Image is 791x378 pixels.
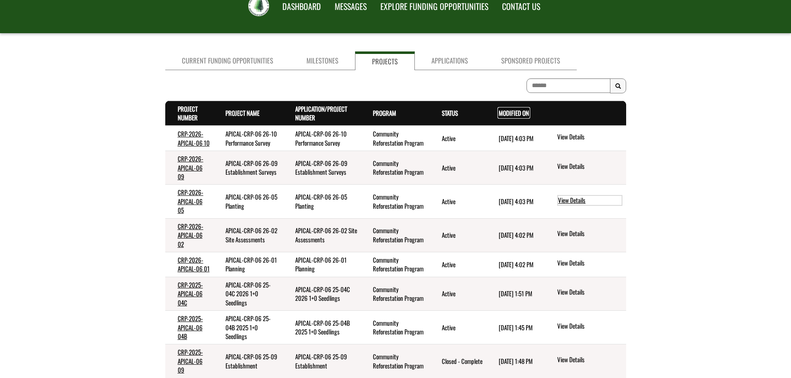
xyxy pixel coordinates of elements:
td: Community Reforestation Program [360,311,429,344]
td: action menu [544,344,626,378]
td: Active [429,126,486,151]
a: Modified On [499,108,529,117]
td: CRP-2025-APICAL-06 09 [165,344,213,378]
a: CRP-2026-APICAL-06 10 [178,129,210,147]
td: action menu [544,126,626,151]
a: CRP-2026-APICAL-06 01 [178,255,210,273]
time: [DATE] 4:02 PM [499,230,534,239]
td: APICAL-CRP-06 25-09 Establishment [213,344,283,378]
a: Status [442,108,458,117]
th: Actions [544,101,626,126]
a: CRP-2025-APICAL-06 04C [178,280,203,307]
td: APICAL-CRP-06 26-02 Site Assessments [213,218,283,252]
time: [DATE] 1:48 PM [499,356,533,366]
td: CRP-2025-APICAL-06 04B [165,311,213,344]
input: To search on partial text, use the asterisk (*) wildcard character. [527,78,610,93]
td: action menu [544,311,626,344]
td: APICAL-CRP-06 25-04C 2026 1+0 Seedlings [213,277,283,310]
a: Program [373,108,396,117]
td: CRP-2026-APICAL-06 09 [165,151,213,185]
a: Projects [355,51,415,70]
a: View details [557,162,622,172]
td: 7/24/2025 1:48 PM [486,344,544,378]
td: Community Reforestation Program [360,218,429,252]
td: 8/11/2025 4:03 PM [486,151,544,185]
td: action menu [544,218,626,252]
a: CRP-2026-APICAL-06 05 [178,188,203,215]
td: APICAL-CRP-06 26-05 Planting [213,185,283,218]
a: Application/Project Number [295,104,347,122]
td: 7/25/2025 1:51 PM [486,277,544,310]
td: CRP-2026-APICAL-06 02 [165,218,213,252]
a: Project Number [178,104,198,122]
td: APICAL-CRP-06 26-09 Establishment Surveys [213,151,283,185]
td: APICAL-CRP-06 26-01 Planning [213,252,283,277]
time: [DATE] 1:51 PM [499,289,532,298]
a: View details [557,229,622,239]
a: CRP-2025-APICAL-06 09 [178,347,203,374]
td: APICAL-CRP-06 25-04B 2025 1+0 Seedlings [213,311,283,344]
td: 8/11/2025 4:02 PM [486,252,544,277]
a: View details [557,355,622,365]
time: [DATE] 1:45 PM [499,323,533,332]
td: APICAL-CRP-06 26-10 Performance Survey [283,126,360,151]
td: APICAL-CRP-06 26-10 Performance Survey [213,126,283,151]
td: Active [429,151,486,185]
button: Search Results [610,78,626,93]
td: 8/11/2025 4:03 PM [486,126,544,151]
td: Community Reforestation Program [360,126,429,151]
a: Project Name [225,108,260,117]
td: APICAL-CRP-06 26-02 Site Assessments [283,218,360,252]
a: View details [557,195,622,206]
td: CRP-2026-APICAL-06 10 [165,126,213,151]
td: APICAL-CRP-06 26-05 Planting [283,185,360,218]
a: CRP-2025-APICAL-06 04B [178,314,203,341]
td: action menu [544,185,626,218]
td: Community Reforestation Program [360,185,429,218]
a: View details [557,132,622,142]
time: [DATE] 4:02 PM [499,260,534,269]
a: Applications [415,51,485,70]
td: Community Reforestation Program [360,252,429,277]
td: action menu [544,252,626,277]
a: Sponsored Projects [485,51,577,70]
td: action menu [544,151,626,185]
time: [DATE] 4:03 PM [499,134,534,143]
td: Active [429,277,486,310]
a: View details [557,259,622,268]
td: 8/11/2025 4:02 PM [486,218,544,252]
a: Current Funding Opportunities [165,51,290,70]
td: APICAL-CRP-06 25-04B 2025 1+0 Seedlings [283,311,360,344]
a: CRP-2026-APICAL-06 02 [178,222,203,249]
td: CRP-2025-APICAL-06 04C [165,277,213,310]
td: Community Reforestation Program [360,277,429,310]
td: Active [429,252,486,277]
td: Community Reforestation Program [360,344,429,378]
a: View details [557,322,622,332]
td: action menu [544,277,626,310]
time: [DATE] 4:03 PM [499,197,534,206]
td: APICAL-CRP-06 26-01 Planning [283,252,360,277]
td: Active [429,218,486,252]
td: 8/11/2025 4:03 PM [486,185,544,218]
td: 7/25/2025 1:45 PM [486,311,544,344]
a: Milestones [290,51,355,70]
time: [DATE] 4:03 PM [499,163,534,172]
td: Active [429,311,486,344]
td: Closed - Complete [429,344,486,378]
td: APICAL-CRP-06 26-09 Establishment Surveys [283,151,360,185]
td: CRP-2026-APICAL-06 05 [165,185,213,218]
td: APICAL-CRP-06 25-09 Establishment [283,344,360,378]
a: View details [557,288,622,298]
td: APICAL-CRP-06 25-04C 2026 1+0 Seedlings [283,277,360,310]
td: CRP-2026-APICAL-06 01 [165,252,213,277]
a: CRP-2026-APICAL-06 09 [178,154,203,181]
td: Active [429,185,486,218]
td: Community Reforestation Program [360,151,429,185]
